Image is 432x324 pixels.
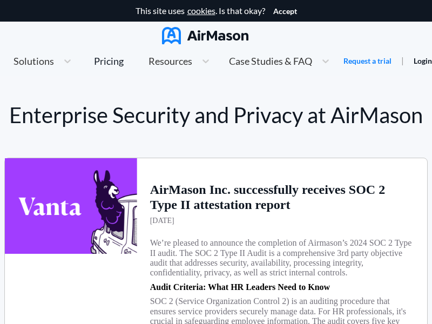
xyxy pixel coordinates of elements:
[273,7,297,16] button: Accept cookies
[94,51,124,71] a: Pricing
[150,282,330,292] p: Audit Criteria: What HR Leaders Need to Know
[148,56,192,66] span: Resources
[401,55,404,65] span: |
[150,183,414,212] h1: AirMason Inc. successfully receives SOC 2 Type II attestation report
[150,238,414,278] h3: We’re pleased to announce the completion of Airmason’s 2024 SOC 2 Type II audit. The SOC 2 Type I...
[94,56,124,66] div: Pricing
[229,56,312,66] span: Case Studies & FAQ
[187,6,215,16] a: cookies
[13,56,54,66] span: Solutions
[414,56,432,65] a: Login
[150,217,174,225] h3: [DATE]
[4,103,428,127] h1: Enterprise Security and Privacy at AirMason
[162,27,248,44] img: AirMason Logo
[343,56,391,66] a: Request a trial
[5,158,137,254] img: Vanta Logo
